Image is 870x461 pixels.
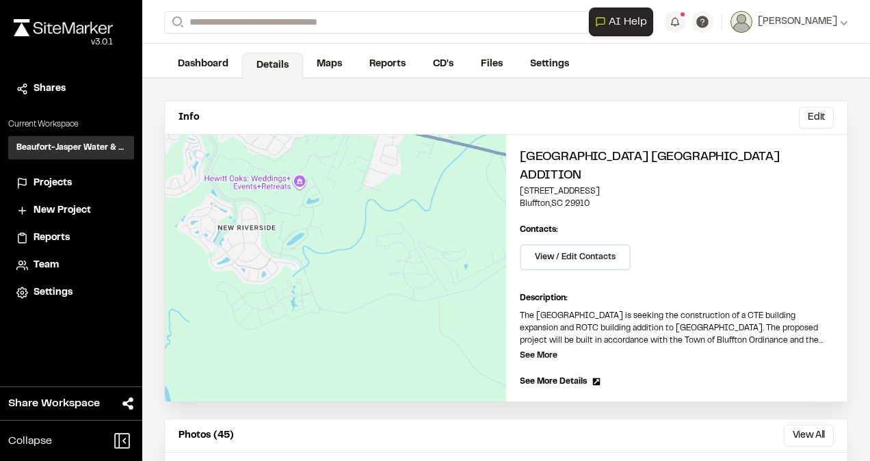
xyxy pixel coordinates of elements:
[34,176,72,191] span: Projects
[242,53,303,79] a: Details
[8,118,134,131] p: Current Workspace
[14,19,113,36] img: rebrand.png
[520,350,557,362] p: See More
[516,51,583,77] a: Settings
[609,14,647,30] span: AI Help
[520,224,558,236] p: Contacts:
[16,258,126,273] a: Team
[34,258,59,273] span: Team
[356,51,419,77] a: Reports
[16,230,126,246] a: Reports
[8,433,52,449] span: Collapse
[520,376,587,388] span: See More Details
[520,148,834,185] h2: [GEOGRAPHIC_DATA] [GEOGRAPHIC_DATA] Addition
[799,107,834,129] button: Edit
[419,51,467,77] a: CD's
[164,51,242,77] a: Dashboard
[34,81,66,96] span: Shares
[758,14,837,29] span: [PERSON_NAME]
[16,285,126,300] a: Settings
[467,51,516,77] a: Files
[34,203,91,218] span: New Project
[520,198,834,210] p: Bluffton , SC 29910
[520,292,834,304] p: Description:
[784,425,834,447] button: View All
[164,11,189,34] button: Search
[589,8,659,36] div: Open AI Assistant
[730,11,848,33] button: [PERSON_NAME]
[520,244,631,270] button: View / Edit Contacts
[8,395,100,412] span: Share Workspace
[14,36,113,49] div: Oh geez...please don't...
[34,285,72,300] span: Settings
[179,428,234,443] p: Photos (45)
[730,11,752,33] img: User
[16,81,126,96] a: Shares
[16,203,126,218] a: New Project
[303,51,356,77] a: Maps
[16,176,126,191] a: Projects
[520,310,834,347] p: The [GEOGRAPHIC_DATA] is seeking the construction of a CTE building expansion and ROTC building a...
[520,185,834,198] p: [STREET_ADDRESS]
[16,142,126,154] h3: Beaufort-Jasper Water & Sewer Authority
[179,110,199,125] p: Info
[34,230,70,246] span: Reports
[589,8,653,36] button: Open AI Assistant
